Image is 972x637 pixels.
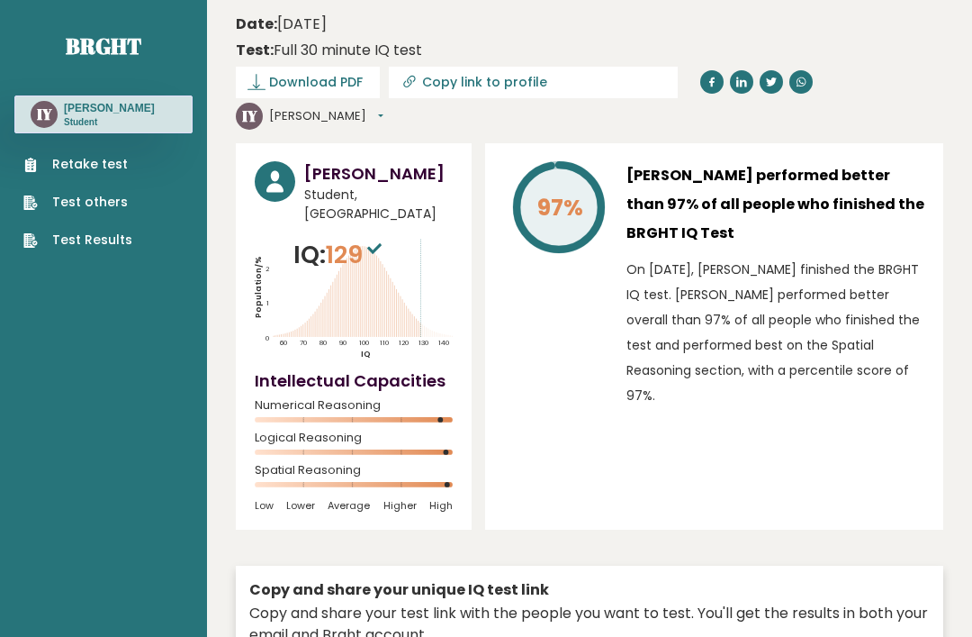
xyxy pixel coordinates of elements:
tspan: 110 [380,338,389,348]
p: Student [64,116,155,129]
h3: [PERSON_NAME] performed better than 97% of all people who finished the BRGHT IQ Test [626,161,924,248]
b: Test: [236,40,274,60]
span: Lower [286,499,315,512]
h4: Intellectual Capacities [255,369,453,393]
span: Student, [GEOGRAPHIC_DATA] [304,186,453,223]
tspan: 60 [280,338,287,348]
tspan: 130 [418,338,428,348]
time: [DATE] [236,14,327,35]
tspan: 97% [537,192,583,223]
div: Full 30 minute IQ test [236,40,422,61]
tspan: 120 [399,338,409,348]
tspan: 0 [265,333,269,343]
a: Test Results [23,231,132,250]
b: Date: [236,14,277,34]
span: 129 [326,238,386,271]
p: On [DATE], [PERSON_NAME] finished the BRGHT IQ test. [PERSON_NAME] performed better overall than ... [626,257,924,408]
span: Average [328,499,370,512]
tspan: 80 [319,338,327,348]
span: Spatial Reasoning [255,467,453,474]
div: Copy and share your unique IQ test link [249,579,930,601]
tspan: 1 [266,298,269,308]
span: Download PDF [269,73,363,92]
span: Numerical Reasoning [255,402,453,409]
tspan: 90 [339,338,346,348]
a: Retake test [23,155,132,174]
h3: [PERSON_NAME] [64,101,155,115]
span: Low [255,499,274,512]
span: Higher [383,499,417,512]
p: IQ: [293,237,386,273]
tspan: 100 [359,338,369,348]
a: Download PDF [236,67,380,98]
tspan: 2 [265,264,270,274]
tspan: 140 [438,338,449,348]
a: Brght [66,32,141,60]
tspan: Population/% [253,256,264,318]
span: High [429,499,453,512]
button: [PERSON_NAME] [269,107,383,125]
span: Logical Reasoning [255,434,453,441]
tspan: 70 [300,338,307,348]
text: IY [242,105,258,126]
text: IY [37,104,53,124]
tspan: IQ [361,349,371,359]
h3: [PERSON_NAME] [304,161,453,186]
a: Test others [23,193,132,212]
